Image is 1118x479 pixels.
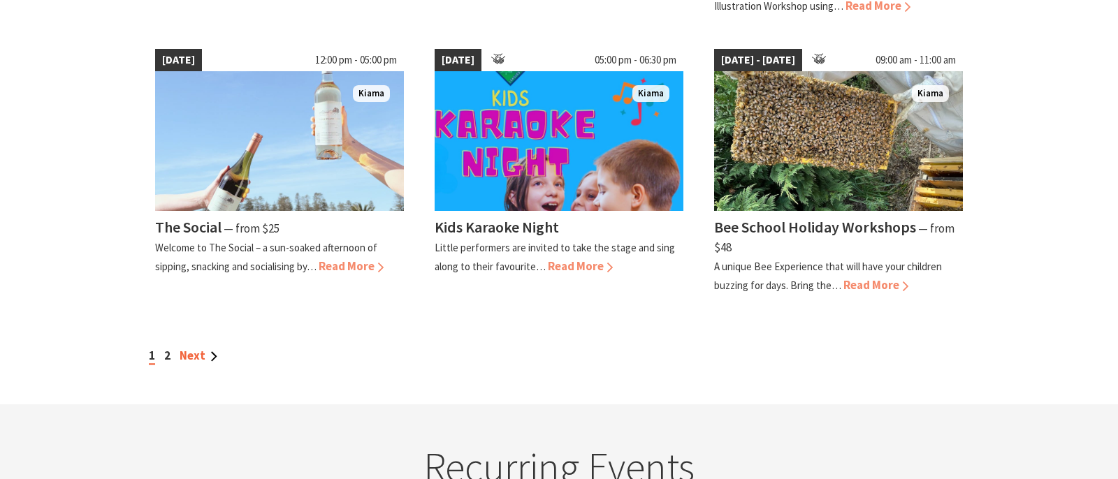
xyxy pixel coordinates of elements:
[180,348,217,363] a: Next
[435,217,559,237] h4: Kids Karaoke Night
[435,241,675,273] p: Little performers are invited to take the stage and sing along to their favourite…
[912,85,949,103] span: Kiama
[155,71,404,211] img: The Social
[714,49,802,71] span: [DATE] - [DATE]
[714,221,954,255] span: ⁠— from $48
[155,49,202,71] span: [DATE]
[632,85,669,103] span: Kiama
[869,49,963,71] span: 09:00 am - 11:00 am
[353,85,390,103] span: Kiama
[548,258,613,274] span: Read More
[224,221,279,236] span: ⁠— from $25
[308,49,404,71] span: 12:00 pm - 05:00 pm
[164,348,170,363] a: 2
[714,260,942,292] p: A unique Bee Experience that will have your children buzzing for days. Bring the…
[155,241,377,273] p: Welcome to The Social – a sun-soaked afternoon of sipping, snacking and socialising by…
[319,258,384,274] span: Read More
[435,49,683,295] a: [DATE] 05:00 pm - 06:30 pm Kiama Kids Karaoke Night Little performers are invited to take the sta...
[149,348,155,365] span: 1
[155,217,222,237] h4: The Social
[843,277,908,293] span: Read More
[714,217,916,237] h4: Bee School Holiday Workshops
[714,49,963,295] a: [DATE] - [DATE] 09:00 am - 11:00 am Busy bees Kiama Bee School Holiday Workshops ⁠— from $48 A un...
[714,71,963,211] img: Busy bees
[588,49,683,71] span: 05:00 pm - 06:30 pm
[435,49,481,71] span: [DATE]
[155,49,404,295] a: [DATE] 12:00 pm - 05:00 pm The Social Kiama The Social ⁠— from $25 Welcome to The Social – a sun-...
